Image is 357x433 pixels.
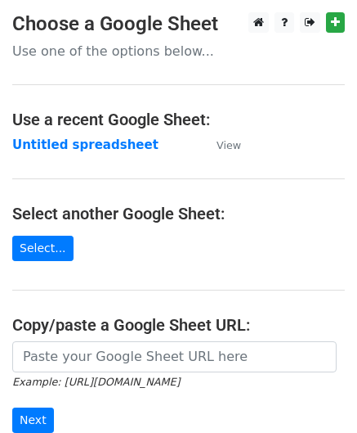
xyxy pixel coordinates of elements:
a: Untitled spreadsheet [12,138,158,152]
h3: Choose a Google Sheet [12,12,345,36]
a: Select... [12,236,74,261]
a: View [200,138,241,152]
small: Example: [URL][DOMAIN_NAME] [12,376,180,388]
small: View [216,139,241,151]
input: Next [12,408,54,433]
p: Use one of the options below... [12,43,345,60]
h4: Copy/paste a Google Sheet URL: [12,315,345,335]
h4: Select another Google Sheet: [12,204,345,223]
input: Paste your Google Sheet URL here [12,341,337,372]
h4: Use a recent Google Sheet: [12,110,345,129]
